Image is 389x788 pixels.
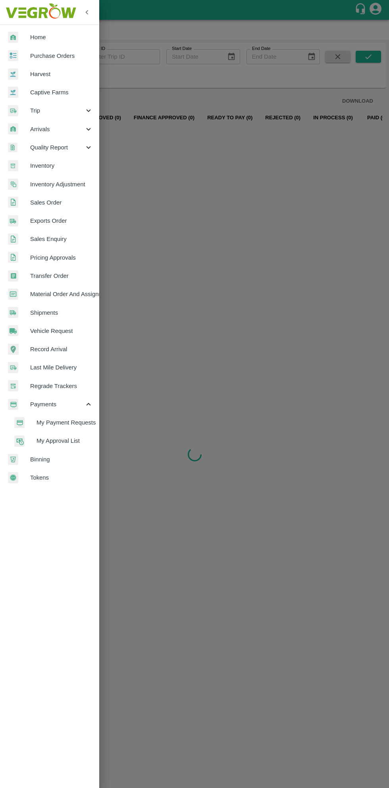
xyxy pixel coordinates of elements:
img: shipments [8,307,18,318]
a: paymentMy Payment Requests [6,413,99,432]
img: centralMaterial [8,289,18,300]
img: approval [14,435,25,447]
img: harvest [8,68,18,80]
a: approvalMy Approval List [6,432,99,450]
img: delivery [8,362,18,373]
img: sales [8,252,18,263]
span: Material Order And Assignment [30,290,93,298]
img: whArrival [8,32,18,43]
span: Purchase Orders [30,52,93,60]
img: payment [8,399,18,410]
span: Arrivals [30,125,84,134]
img: qualityReport [8,143,17,153]
img: whInventory [8,160,18,172]
img: reciept [8,50,18,61]
span: Transfer Order [30,272,93,280]
span: Exports Order [30,216,93,225]
span: Regrade Trackers [30,382,93,390]
span: Trip [30,106,84,115]
span: Pricing Approvals [30,253,93,262]
img: harvest [8,86,18,98]
img: inventory [8,178,18,190]
img: payment [14,417,25,428]
span: Last Mile Delivery [30,363,93,372]
span: My Payment Requests [37,418,93,427]
span: Binning [30,455,93,464]
span: Captive Farms [30,88,93,97]
span: Sales Enquiry [30,235,93,243]
span: Shipments [30,308,93,317]
span: Tokens [30,473,93,482]
img: delivery [8,105,18,117]
img: recordArrival [8,344,19,355]
span: Home [30,33,93,42]
img: whTracker [8,380,18,392]
span: Inventory Adjustment [30,180,93,189]
span: Payments [30,400,84,409]
span: Sales Order [30,198,93,207]
img: sales [8,197,18,208]
img: bin [8,454,18,465]
span: Vehicle Request [30,327,93,335]
span: Quality Report [30,143,84,152]
img: tokens [8,472,18,484]
img: whArrival [8,123,18,135]
img: vehicle [8,325,18,337]
span: Record Arrival [30,345,93,354]
span: Harvest [30,70,93,78]
span: My Approval List [37,436,93,445]
img: whTransfer [8,270,18,282]
img: shipments [8,215,18,227]
span: Inventory [30,161,93,170]
img: sales [8,233,18,245]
